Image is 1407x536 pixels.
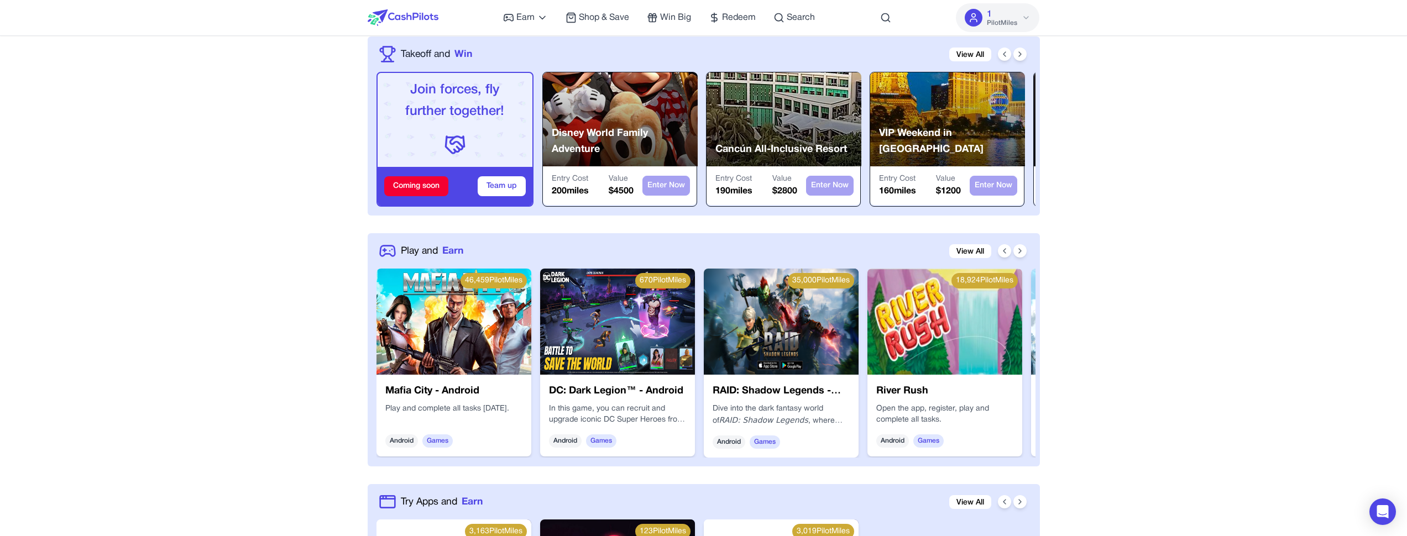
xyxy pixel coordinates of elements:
p: Value [609,174,634,185]
span: Search [787,11,815,24]
div: Open the app, register, play and complete all tasks. [876,403,1013,425]
div: Play and complete all tasks [DATE]. [385,403,522,425]
span: Earn [516,11,535,24]
p: $ 1200 [936,185,961,198]
span: Games [750,435,780,449]
span: Shop & Save [579,11,629,24]
p: Disney World Family Adventure [552,125,698,158]
div: Open Intercom Messenger [1369,498,1396,525]
button: Enter Now [970,176,1017,196]
img: CashPilots Logo [368,9,438,26]
h3: Mafia City - Android [385,383,522,399]
p: 160 miles [879,185,916,198]
button: Team up [478,176,526,196]
div: Coming soon [384,176,448,196]
span: Try Apps and [401,495,457,509]
em: RAID: Shadow Legends [719,416,808,424]
p: 190 miles [715,185,752,198]
p: Value [936,174,961,185]
div: 18,924 PilotMiles [951,273,1018,288]
a: Takeoff andWin [401,47,472,61]
img: Sea of Conquest: Pirate War [1031,269,1186,375]
p: In this game, you can recruit and upgrade iconic DC Super Heroes from the Justice League such as ... [549,403,686,425]
p: Cancún All-Inclusive Resort [715,141,847,157]
a: Try Apps andEarn [401,495,483,509]
span: Redeem [722,11,756,24]
span: Play and [401,244,438,258]
span: Takeoff and [401,47,450,61]
h3: DC: Dark Legion™ - Android [549,383,686,399]
button: Enter Now [806,176,854,196]
img: Mafia City - Android [376,269,531,375]
div: 670 PilotMiles [635,273,691,288]
span: Android [385,434,418,448]
h3: RAID: Shadow Legends - Android [713,383,850,399]
a: Earn [503,11,548,24]
div: 46,459 PilotMiles [461,273,527,288]
span: Earn [442,244,463,258]
span: Games [422,434,453,448]
a: Play andEarn [401,244,463,258]
h3: River Rush [876,383,1013,399]
p: 200 miles [552,185,589,198]
span: Android [876,434,909,448]
span: Win Big [660,11,691,24]
p: Join forces, fly further together! [386,80,524,123]
span: Android [713,435,745,449]
p: $ 4500 [609,185,634,198]
span: 1 [987,8,992,21]
span: Android [549,434,582,448]
p: Dive into the dark fantasy world of , where every decision shapes your legendary journey. [713,403,850,427]
a: Win Big [647,11,691,24]
img: RAID: Shadow Legends - Android [704,269,859,375]
p: Entry Cost [879,174,916,185]
p: $ 2800 [772,185,797,198]
a: Search [773,11,815,24]
a: View All [949,48,991,61]
span: Earn [462,495,483,509]
img: River Rush [867,269,1022,375]
a: Shop & Save [566,11,629,24]
img: DC: Dark Legion™ - Android [540,269,695,375]
a: Redeem [709,11,756,24]
button: Enter Now [642,176,690,196]
p: Entry Cost [552,174,589,185]
span: Win [454,47,472,61]
button: 1PilotMiles [956,3,1039,32]
p: Entry Cost [715,174,752,185]
div: 35,000 PilotMiles [788,273,854,288]
span: Games [586,434,616,448]
span: Games [913,434,944,448]
p: Value [772,174,797,185]
span: PilotMiles [987,19,1017,28]
a: View All [949,495,991,509]
p: VIP Weekend in [GEOGRAPHIC_DATA] [879,125,1025,158]
a: View All [949,244,991,258]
